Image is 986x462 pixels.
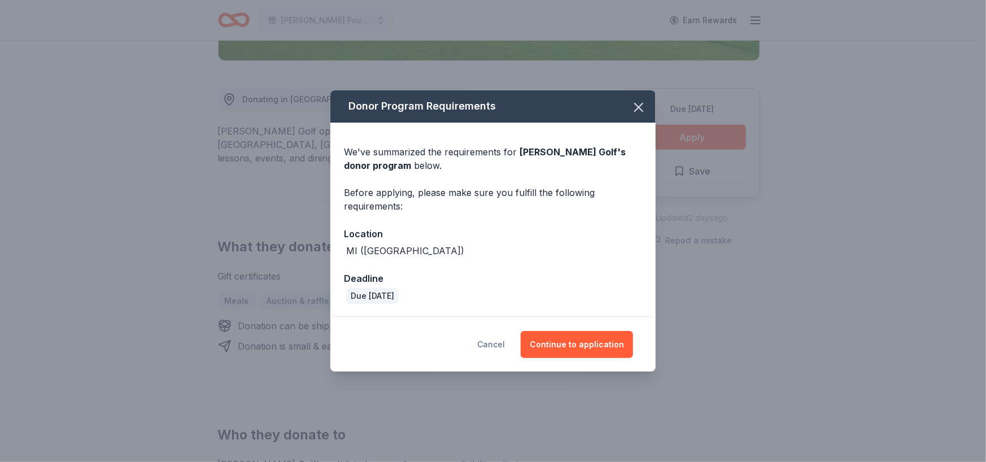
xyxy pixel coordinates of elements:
div: Donor Program Requirements [330,90,656,123]
div: Before applying, please make sure you fulfill the following requirements: [344,186,642,213]
div: Location [344,226,642,241]
div: Deadline [344,271,642,286]
button: Continue to application [521,331,633,358]
div: We've summarized the requirements for below. [344,145,642,172]
div: Due [DATE] [346,288,399,304]
div: MI ([GEOGRAPHIC_DATA]) [346,244,464,258]
button: Cancel [477,331,505,358]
